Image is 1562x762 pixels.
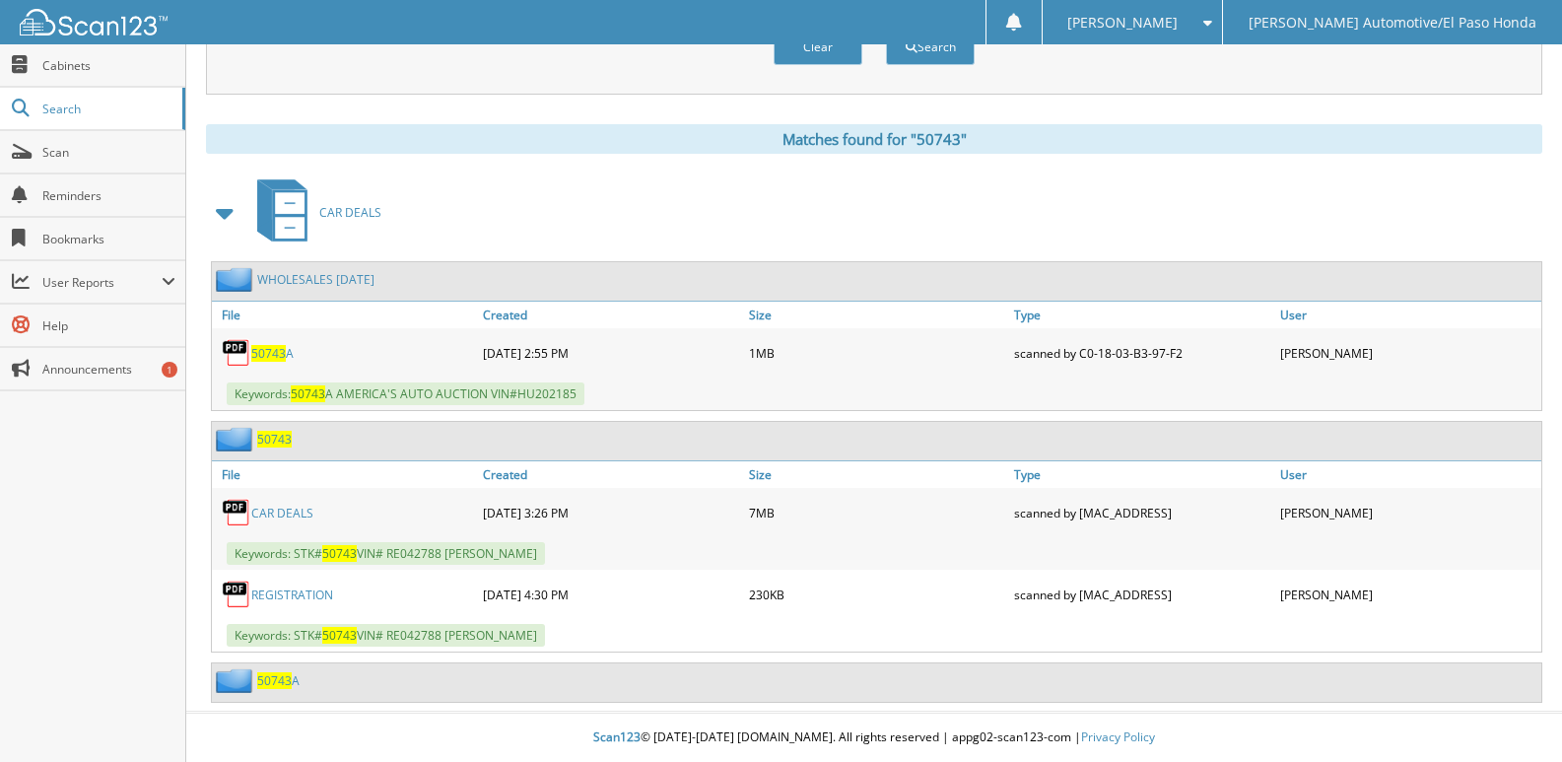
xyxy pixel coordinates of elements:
[227,624,545,647] span: Keywords: STK# VIN# RE042788 [PERSON_NAME]
[162,362,177,378] div: 1
[42,274,162,291] span: User Reports
[478,333,744,373] div: [DATE] 2:55 PM
[478,461,744,488] a: Created
[744,493,1010,532] div: 7MB
[257,431,292,448] a: 50743
[222,338,251,368] img: PDF.png
[322,627,357,644] span: 50743
[186,714,1562,762] div: © [DATE]-[DATE] [DOMAIN_NAME]. All rights reserved | appg02-scan123-com |
[1275,493,1541,532] div: [PERSON_NAME]
[1067,17,1178,29] span: [PERSON_NAME]
[20,9,168,35] img: scan123-logo-white.svg
[216,267,257,292] img: folder2.png
[206,124,1542,154] div: Matches found for "50743"
[291,385,325,402] span: 50743
[251,345,286,362] span: 50743
[216,427,257,451] img: folder2.png
[1275,575,1541,614] div: [PERSON_NAME]
[1463,667,1562,762] iframe: Chat Widget
[1009,302,1275,328] a: Type
[216,668,257,693] img: folder2.png
[42,57,175,74] span: Cabinets
[245,173,381,251] a: CAR DEALS
[744,575,1010,614] div: 230KB
[886,29,975,65] button: Search
[257,271,374,288] a: WHOLESALES [DATE]
[1275,302,1541,328] a: User
[478,302,744,328] a: Created
[222,580,251,609] img: PDF.png
[42,231,175,247] span: Bookmarks
[744,333,1010,373] div: 1MB
[212,302,478,328] a: File
[222,498,251,527] img: PDF.png
[774,29,862,65] button: Clear
[319,204,381,221] span: CAR DEALS
[322,545,357,562] span: 50743
[251,505,313,521] a: CAR DEALS
[257,672,292,689] span: 50743
[42,101,172,117] span: Search
[1009,333,1275,373] div: scanned by C0-18-03-B3-97-F2
[42,317,175,334] span: Help
[478,493,744,532] div: [DATE] 3:26 PM
[227,542,545,565] span: Keywords: STK# VIN# RE042788 [PERSON_NAME]
[744,461,1010,488] a: Size
[1275,461,1541,488] a: User
[42,187,175,204] span: Reminders
[212,461,478,488] a: File
[251,345,294,362] a: 50743A
[257,672,300,689] a: 50743A
[1009,575,1275,614] div: scanned by [MAC_ADDRESS]
[251,587,333,603] a: REGISTRATION
[1009,493,1275,532] div: scanned by [MAC_ADDRESS]
[1249,17,1536,29] span: [PERSON_NAME] Automotive/El Paso Honda
[1009,461,1275,488] a: Type
[42,361,175,378] span: Announcements
[593,728,641,745] span: Scan123
[1275,333,1541,373] div: [PERSON_NAME]
[1081,728,1155,745] a: Privacy Policy
[478,575,744,614] div: [DATE] 4:30 PM
[227,382,584,405] span: Keywords: A AMERICA'S AUTO AUCTION VIN#HU202185
[42,144,175,161] span: Scan
[744,302,1010,328] a: Size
